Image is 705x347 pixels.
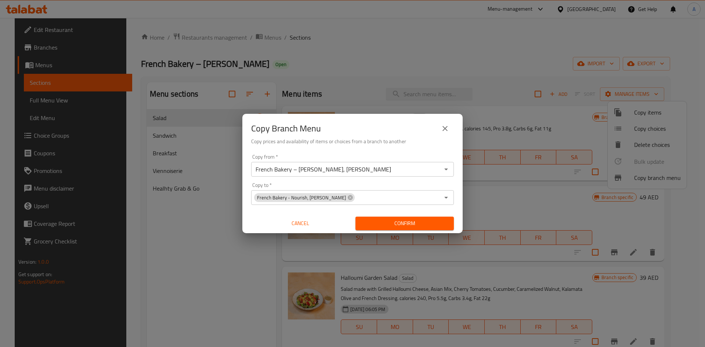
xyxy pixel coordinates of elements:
button: Confirm [355,217,454,230]
span: French Bakery - Nourish, [PERSON_NAME] [254,194,349,201]
h2: Copy Branch Menu [251,123,321,134]
button: Cancel [251,217,350,230]
button: Open [441,192,451,203]
button: close [436,120,454,137]
button: Open [441,164,451,174]
div: French Bakery - Nourish, [PERSON_NAME] [254,193,355,202]
h6: Copy prices and availability of items or choices from a branch to another [251,137,454,145]
span: Confirm [361,219,448,228]
span: Cancel [254,219,347,228]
